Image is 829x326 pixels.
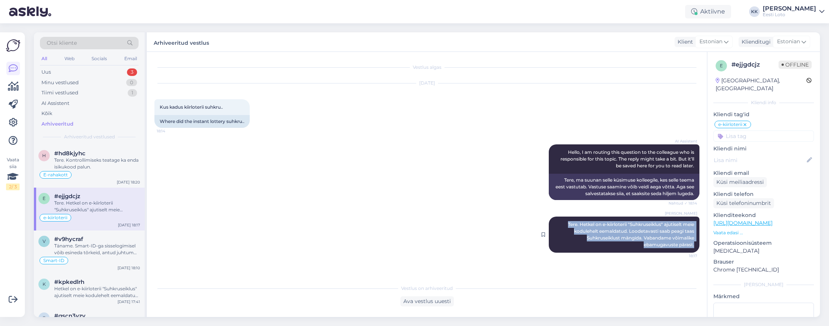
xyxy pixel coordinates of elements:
[154,80,699,86] div: [DATE]
[713,258,814,266] p: Brauser
[6,183,20,190] div: 2 / 3
[154,37,209,47] label: Arhiveeritud vestlus
[118,265,140,271] div: [DATE] 18:10
[43,281,46,287] span: k
[42,153,46,158] span: h
[763,6,824,18] a: [PERSON_NAME]Eesti Loto
[549,174,699,200] div: Tere, ma suunan selle küsimuse kolleegile, kes selle teema eest vastutab. Vastuse saamine võib ve...
[117,179,140,185] div: [DATE] 18:20
[713,281,814,288] div: [PERSON_NAME]
[43,258,64,263] span: Smart-ID
[777,38,800,46] span: Estonian
[739,38,771,46] div: Klienditugi
[6,38,20,53] img: Askly Logo
[54,312,85,319] span: #qscn3vzy
[779,61,812,69] span: Offline
[43,173,68,177] span: E-rahakott
[43,238,46,244] span: v
[713,247,814,255] p: [MEDICAL_DATA]
[713,211,814,219] p: Klienditeekond
[41,68,51,76] div: Uus
[718,122,742,127] span: e-kiirloterii
[47,39,77,47] span: Otsi kliente
[685,5,731,18] div: Aktiivne
[713,130,814,142] input: Lisa tag
[160,104,223,110] span: Kus kadus kiirloterii suhkru..
[126,79,137,86] div: 0
[118,222,140,228] div: [DATE] 18:17
[713,293,814,300] p: Märkmed
[675,38,693,46] div: Klient
[669,253,697,259] span: 18:17
[41,100,69,107] div: AI Assistent
[400,296,454,306] div: Ava vestlus uuesti
[716,77,806,92] div: [GEOGRAPHIC_DATA], [GEOGRAPHIC_DATA]
[43,196,46,201] span: e
[154,115,250,128] div: Where did the instant lottery suhkru..
[54,193,80,200] span: #ejjgdcjz
[713,169,814,177] p: Kliendi email
[714,156,805,164] input: Lisa nimi
[54,157,140,170] div: Tere. Kontrollimiseks teatage ka enda isikukood palun.
[763,12,816,18] div: Eesti Loto
[41,79,79,86] div: Minu vestlused
[713,145,814,153] p: Kliendi nimi
[123,54,139,64] div: Email
[54,285,140,299] div: Hetkel on e-kiirloterii "Suhkruseiklus" ajutiselt meie kodulehelt eemaldatud. Loodetavasti saab p...
[713,239,814,247] p: Operatsioonisüsteem
[43,215,67,220] span: e-kiirloterii
[699,38,722,46] span: Estonian
[54,200,140,213] div: Tere. Hetkel on e-kiirloterii "Suhkruseiklus" ajutiselt meie kodulehelt eemaldatud. Loodetavasti ...
[568,221,695,247] span: Tere. Hetkel on e-kiirloterii "Suhkruseiklus" ajutiselt meie kodulehelt eemaldatud. Loodetavasti ...
[54,243,140,256] div: Täname. Smart-ID-ga sisselogimisel võib esineda tõrkeid, antud juhtum on juba meie IT-osakonnale ...
[731,60,779,69] div: # ejjgdcjz
[41,120,73,128] div: Arhiveeritud
[720,63,723,68] span: e
[54,150,85,157] span: #hd8kjyhc
[118,299,140,305] div: [DATE] 17:41
[763,6,816,12] div: [PERSON_NAME]
[90,54,108,64] div: Socials
[64,133,115,140] span: Arhiveeritud vestlused
[560,149,695,168] span: Hello, I am routing this question to the colleague who is responsible for this topic. The reply m...
[41,110,52,117] div: Kõik
[669,138,697,144] span: AI Assistent
[713,111,814,118] p: Kliendi tag'id
[6,156,20,190] div: Vaata siia
[665,211,697,216] span: [PERSON_NAME]
[713,198,774,208] div: Küsi telefoninumbrit
[749,6,760,17] div: KK
[713,229,814,236] p: Vaata edasi ...
[713,177,767,187] div: Küsi meiliaadressi
[713,99,814,106] div: Kliendi info
[41,89,78,97] div: Tiimi vestlused
[669,200,697,206] span: Nähtud ✓ 18:14
[128,89,137,97] div: 1
[401,285,453,292] span: Vestlus on arhiveeritud
[42,315,46,321] span: q
[713,220,773,226] a: [URL][DOMAIN_NAME]
[127,68,137,76] div: 3
[713,266,814,274] p: Chrome [TECHNICAL_ID]
[54,236,83,243] span: #v9hycraf
[157,128,185,134] span: 18:14
[713,190,814,198] p: Kliendi telefon
[154,64,699,71] div: Vestlus algas
[40,54,49,64] div: All
[63,54,76,64] div: Web
[54,279,84,285] span: #kpkedlrh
